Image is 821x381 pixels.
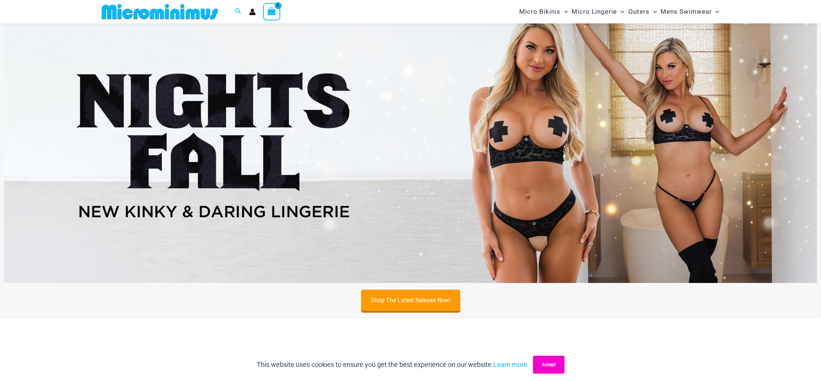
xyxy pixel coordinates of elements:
img: Night's Fall Silver Leopard Pack [4,7,817,283]
a: Mens SwimwearMenu ToggleMenu Toggle [659,2,721,21]
a: Account icon link [249,9,256,15]
a: Shop The Latest Release Now! [361,290,460,311]
nav: Site Navigation [516,1,722,22]
a: Micro LingerieMenu ToggleMenu Toggle [570,2,626,21]
span: Outers [628,2,650,21]
span: Micro Bikinis [519,2,560,21]
a: Micro BikinisMenu ToggleMenu Toggle [517,2,570,21]
a: View Shopping Cart, empty [263,3,280,20]
span: Micro Lingerie [572,2,617,21]
a: Search icon link [235,7,242,16]
span: Menu Toggle [712,2,719,21]
span: Menu Toggle [560,2,568,21]
span: Menu Toggle [650,2,657,21]
a: Learn more [493,361,527,368]
img: MM SHOP LOGO FLAT [99,3,221,20]
a: OutersMenu ToggleMenu Toggle [627,2,659,21]
span: Mens Swimwear [661,2,712,21]
span: Menu Toggle [617,2,624,21]
p: This website uses cookies to ensure you get the best experience on our website. [257,359,527,370]
button: Accept [533,356,565,374]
